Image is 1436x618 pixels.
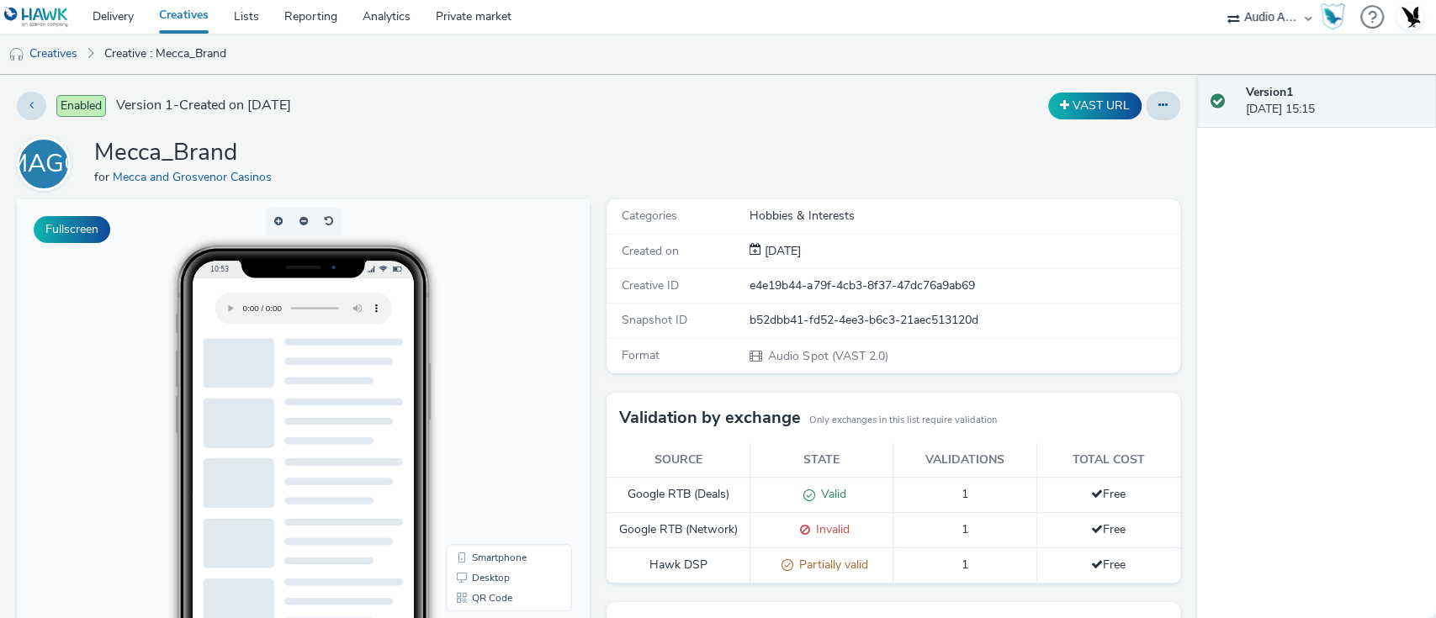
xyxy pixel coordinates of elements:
li: Smartphone [432,348,552,368]
span: Created on [622,243,679,259]
th: Source [607,443,750,478]
span: Free [1091,486,1126,502]
h1: Mecca_Brand [94,137,278,169]
div: [DATE] 15:15 [1246,84,1423,119]
span: [DATE] [761,243,801,259]
span: QR Code [455,394,495,404]
img: Account UK [1397,4,1423,29]
span: Free [1091,557,1126,573]
a: Creative : Mecca_Brand [96,34,235,74]
span: for [94,169,113,185]
span: Snapshot ID [622,312,687,328]
button: Fullscreen [34,216,110,243]
th: State [750,443,893,478]
span: Free [1091,521,1126,537]
span: Categories [622,208,677,224]
span: 10:53 [193,65,212,74]
span: Partially valid [793,557,868,573]
div: Creation 10 October 2025, 15:15 [761,243,801,260]
div: MAGC [7,140,81,188]
div: Hobbies & Interests [750,208,1178,224]
img: Hawk Academy [1320,3,1345,30]
small: Only exchanges in this list require validation [809,414,997,427]
a: Mecca and Grosvenor Casinos [113,169,278,185]
span: Version 1 - Created on [DATE] [116,96,291,115]
h3: Validation by exchange [619,405,801,430]
img: undefined Logo [4,7,69,28]
img: audio [8,46,25,63]
td: Google RTB (Network) [607,513,750,548]
a: MAGC [17,156,77,172]
span: Invalid [810,521,850,537]
div: b52dbb41-fd52-4ee3-b6c3-21aec513120d [750,312,1178,329]
strong: Version 1 [1246,84,1293,100]
span: 1 [962,557,968,573]
th: Validations [893,443,1036,478]
td: Hawk DSP [607,547,750,583]
a: Hawk Academy [1320,3,1352,30]
li: Desktop [432,368,552,388]
li: QR Code [432,388,552,409]
th: Total cost [1036,443,1179,478]
span: 1 [962,521,968,537]
span: Desktop [455,373,493,383]
div: Duplicate the creative as a VAST URL [1044,92,1146,119]
span: Smartphone [455,353,510,363]
span: 1 [962,486,968,502]
td: Google RTB (Deals) [607,478,750,513]
span: Audio Spot (VAST 2.0) [766,348,888,364]
div: e4e19b44-a79f-4cb3-8f37-47dc76a9ab69 [750,277,1178,294]
span: Enabled [56,95,106,117]
span: Format [622,347,660,363]
button: VAST URL [1048,92,1142,119]
span: Creative ID [622,277,679,293]
span: Valid [815,486,846,502]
